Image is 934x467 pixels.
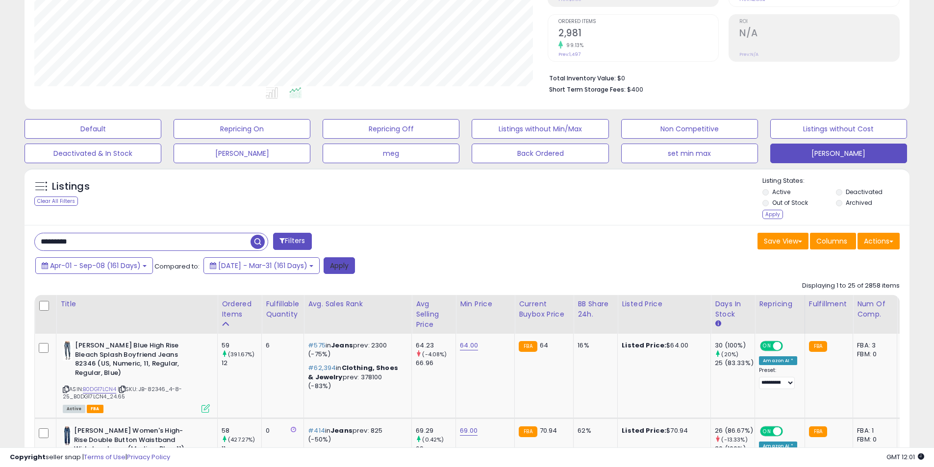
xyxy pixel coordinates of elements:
[323,144,459,163] button: meg
[63,426,72,446] img: 314nHRiDsAL._SL40_.jpg
[308,363,336,372] span: #62,394
[857,299,893,320] div: Num of Comp.
[886,452,924,462] span: 2025-09-9 12:01 GMT
[63,341,210,412] div: ASIN:
[802,281,900,291] div: Displaying 1 to 25 of 2858 items
[782,342,797,350] span: OFF
[816,236,847,246] span: Columns
[762,210,783,219] div: Apply
[715,426,755,435] div: 26 (86.67%)
[549,74,616,82] b: Total Inventory Value:
[558,51,581,57] small: Prev: 1,497
[127,452,170,462] a: Privacy Policy
[757,233,808,249] button: Save View
[857,341,889,350] div: FBA: 3
[25,119,161,139] button: Default
[558,19,718,25] span: Ordered Items
[519,426,537,437] small: FBA
[10,453,170,462] div: seller snap | |
[218,261,307,270] span: [DATE] - Mar-31 (161 Days)
[222,426,261,435] div: 58
[770,119,907,139] button: Listings without Cost
[460,341,478,350] a: 64.00
[50,261,141,270] span: Apr-01 - Sep-08 (161 Days)
[308,341,404,359] p: in prev: 2300 (-75%)
[228,350,254,358] small: (391.67%)
[622,426,666,435] b: Listed Price:
[308,364,404,391] p: in prev: 378100 (-83%)
[715,359,755,368] div: 25 (83.33%)
[87,405,103,413] span: FBA
[739,19,899,25] span: ROI
[324,257,355,274] button: Apply
[770,144,907,163] button: [PERSON_NAME]
[759,299,801,309] div: Repricing
[809,341,827,352] small: FBA
[846,188,883,196] label: Deactivated
[621,144,758,163] button: set min max
[323,119,459,139] button: Repricing Off
[422,436,444,443] small: (0.42%)
[154,262,200,271] span: Compared to:
[622,341,703,350] div: $64.00
[622,299,707,309] div: Listed Price
[809,299,849,309] div: Fulfillment
[549,72,892,83] li: $0
[810,233,856,249] button: Columns
[739,27,899,41] h2: N/A
[759,356,797,365] div: Amazon AI *
[739,51,758,57] small: Prev: N/A
[10,452,46,462] strong: Copyright
[621,119,758,139] button: Non Competitive
[715,341,755,350] div: 30 (100%)
[857,426,889,435] div: FBA: 1
[416,341,455,350] div: 64.23
[308,299,407,309] div: Avg. Sales Rank
[222,359,261,368] div: 12
[578,426,610,435] div: 62%
[857,350,889,359] div: FBM: 0
[25,144,161,163] button: Deactivated & In Stock
[519,341,537,352] small: FBA
[627,85,643,94] span: $400
[266,341,296,350] div: 6
[759,367,797,389] div: Preset:
[63,341,73,361] img: 31BRer46GzL._SL40_.jpg
[63,385,182,400] span: | SKU: JB-82346_4-8-25_B0DG17LCN4_24.65
[308,426,325,435] span: #414
[60,299,213,309] div: Title
[273,233,311,250] button: Filters
[308,426,404,444] p: in prev: 825 (-50%)
[35,257,153,274] button: Apr-01 - Sep-08 (161 Days)
[472,119,608,139] button: Listings without Min/Max
[174,144,310,163] button: [PERSON_NAME]
[857,435,889,444] div: FBM: 0
[266,426,296,435] div: 0
[308,341,326,350] span: #575
[622,341,666,350] b: Listed Price:
[266,299,300,320] div: Fulfillable Quantity
[762,176,909,186] p: Listing States:
[416,426,455,435] div: 69.29
[622,426,703,435] div: $70.94
[222,299,257,320] div: Ordered Items
[203,257,320,274] button: [DATE] - Mar-31 (161 Days)
[84,452,126,462] a: Terms of Use
[772,188,790,196] label: Active
[75,341,194,380] b: [PERSON_NAME] Blue High Rise Bleach Splash Boyfriend Jeans 82346 (US, Numeric, 11, Regular, Regul...
[858,233,900,249] button: Actions
[416,359,455,368] div: 66.96
[83,385,116,393] a: B0DG17LCN4
[460,426,478,436] a: 69.00
[782,427,797,436] span: OFF
[761,342,773,350] span: ON
[472,144,608,163] button: Back Ordered
[52,180,90,194] h5: Listings
[63,405,85,413] span: All listings currently available for purchase on Amazon
[761,427,773,436] span: ON
[34,197,78,206] div: Clear All Filters
[563,42,583,49] small: 99.13%
[540,426,557,435] span: 70.94
[331,341,353,350] span: Jeans
[460,299,510,309] div: Min Price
